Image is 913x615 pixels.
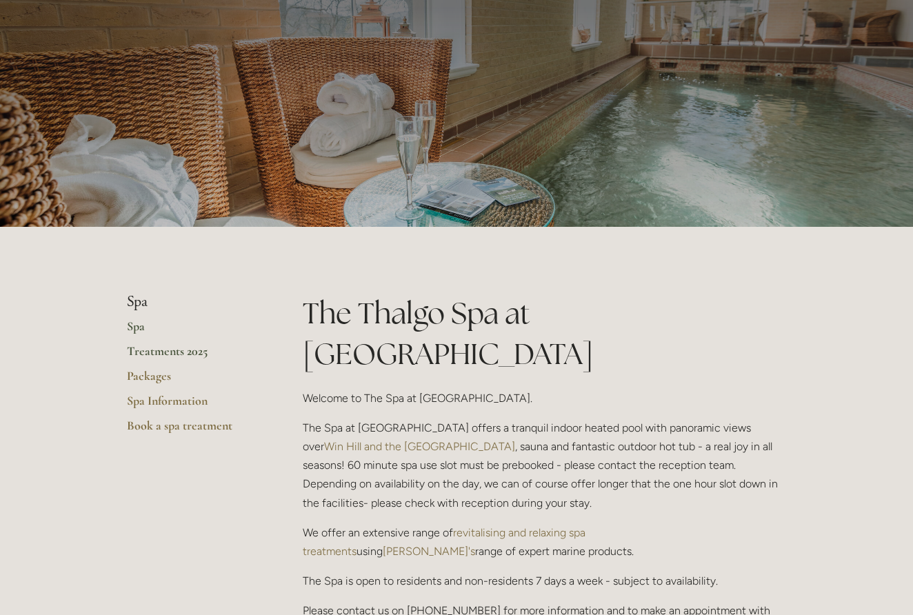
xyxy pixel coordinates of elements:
p: Welcome to The Spa at [GEOGRAPHIC_DATA]. [303,389,786,407]
a: Spa [127,319,259,343]
p: The Spa is open to residents and non-residents 7 days a week - subject to availability. [303,572,786,590]
a: Book a spa treatment [127,418,259,443]
li: Spa [127,293,259,311]
a: Spa Information [127,393,259,418]
a: Win Hill and the [GEOGRAPHIC_DATA] [324,440,515,453]
a: Treatments 2025 [127,343,259,368]
p: We offer an extensive range of using range of expert marine products. [303,523,786,561]
a: [PERSON_NAME]'s [383,545,475,558]
p: The Spa at [GEOGRAPHIC_DATA] offers a tranquil indoor heated pool with panoramic views over , sau... [303,419,786,512]
h1: The Thalgo Spa at [GEOGRAPHIC_DATA] [303,293,786,374]
a: Packages [127,368,259,393]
